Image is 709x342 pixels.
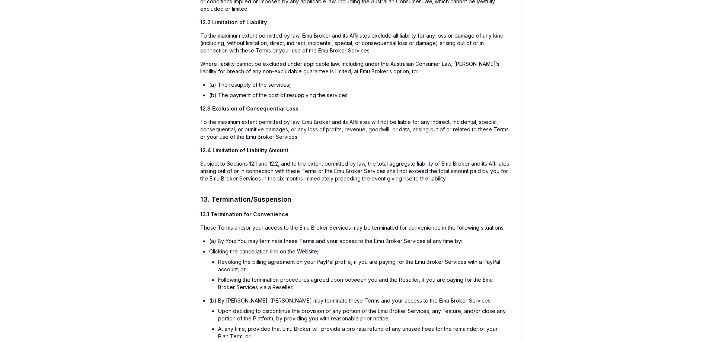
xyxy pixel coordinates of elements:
[200,194,509,205] h2: 13. Termination/Suspension
[200,211,509,218] h3: 13.1 Termination for Convenience
[218,325,509,340] li: At any time, provided that Emu Broker will provide a pro rata refund of any unused Fees for the r...
[200,160,509,182] p: Subject to Sections 12.1 and 12.2, and to the extent permitted by law, the total aggregate liabil...
[209,81,509,89] li: (a) The resupply of the services;
[200,224,509,231] p: These Terms and/or your access to the Emu Broker Services may be terminated for convenience in th...
[200,105,509,112] h3: 12.3 Exclusion of Consequential Loss
[200,147,509,154] h3: 12.4 Limitation of Liability Amount
[209,248,509,255] li: Clicking the cancellation link on the Website;
[209,92,509,99] li: (b) The payment of the cost of resupplying the services.
[209,237,509,245] li: (a) By You: You may terminate these Terms and your access to the Emu Broker Services at any time by:
[200,32,509,54] p: To the maximum extent permitted by law, Emu Broker and its Affiliates exclude all liability for a...
[218,307,509,322] li: Upon deciding to discontinue the provision of any portion of the Emu Broker Services, any Feature...
[209,297,509,304] li: (b) By [PERSON_NAME]: [PERSON_NAME] may terminate these Terms and your access to the Emu Broker S...
[218,258,509,273] li: Revoking the billing agreement on your PayPal profile, if you are paying for the Emu Broker Servi...
[218,276,509,291] li: Following the termination procedures agreed upon between you and the Reseller, if you are paying ...
[200,60,509,75] p: Where liability cannot be excluded under applicable law, including under the Australian Consumer ...
[200,118,509,141] p: To the maximum extent permitted by law, Emu Broker and its Affiliates will not be liable for any ...
[200,19,509,26] h3: 12.2 Limitation of Liability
